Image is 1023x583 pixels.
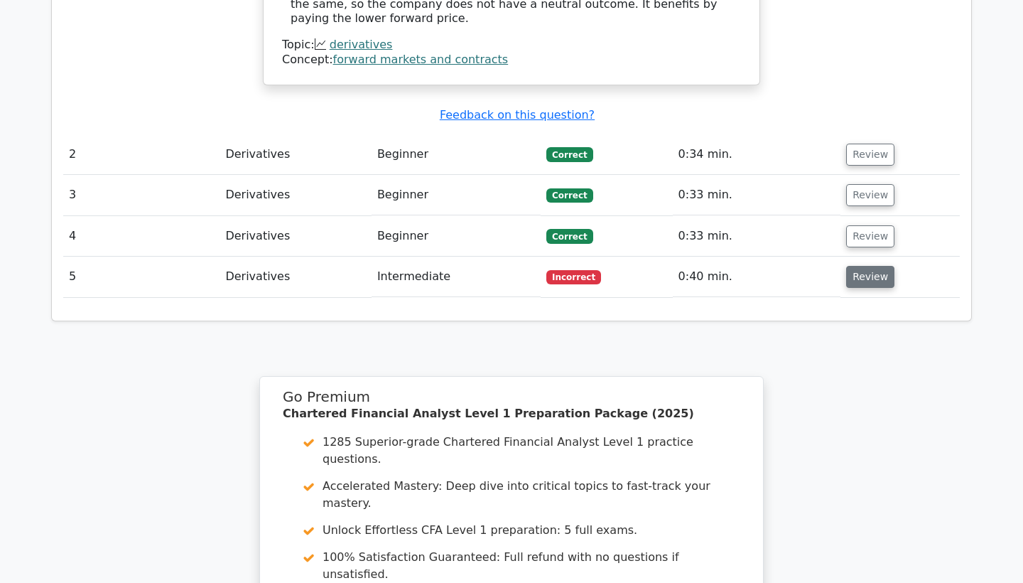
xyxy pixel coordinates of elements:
td: 0:34 min. [673,134,841,175]
td: Derivatives [220,216,371,257]
td: Derivatives [220,134,371,175]
td: Beginner [372,175,541,215]
td: Beginner [372,134,541,175]
button: Review [846,225,894,247]
a: Feedback on this question? [440,108,595,122]
button: Review [846,266,894,288]
span: Correct [546,147,592,161]
span: Correct [546,229,592,243]
td: 5 [63,257,220,297]
td: Beginner [372,216,541,257]
td: 0:33 min. [673,216,841,257]
button: Review [846,144,894,166]
button: Review [846,184,894,206]
td: 4 [63,216,220,257]
td: 0:33 min. [673,175,841,215]
a: derivatives [330,38,393,51]
td: 0:40 min. [673,257,841,297]
td: Derivatives [220,175,371,215]
td: Intermediate [372,257,541,297]
div: Concept: [282,53,741,68]
td: Derivatives [220,257,371,297]
span: Incorrect [546,270,601,284]
a: forward markets and contracts [333,53,509,66]
div: Topic: [282,38,741,53]
td: 2 [63,134,220,175]
span: Correct [546,188,592,203]
td: 3 [63,175,220,215]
